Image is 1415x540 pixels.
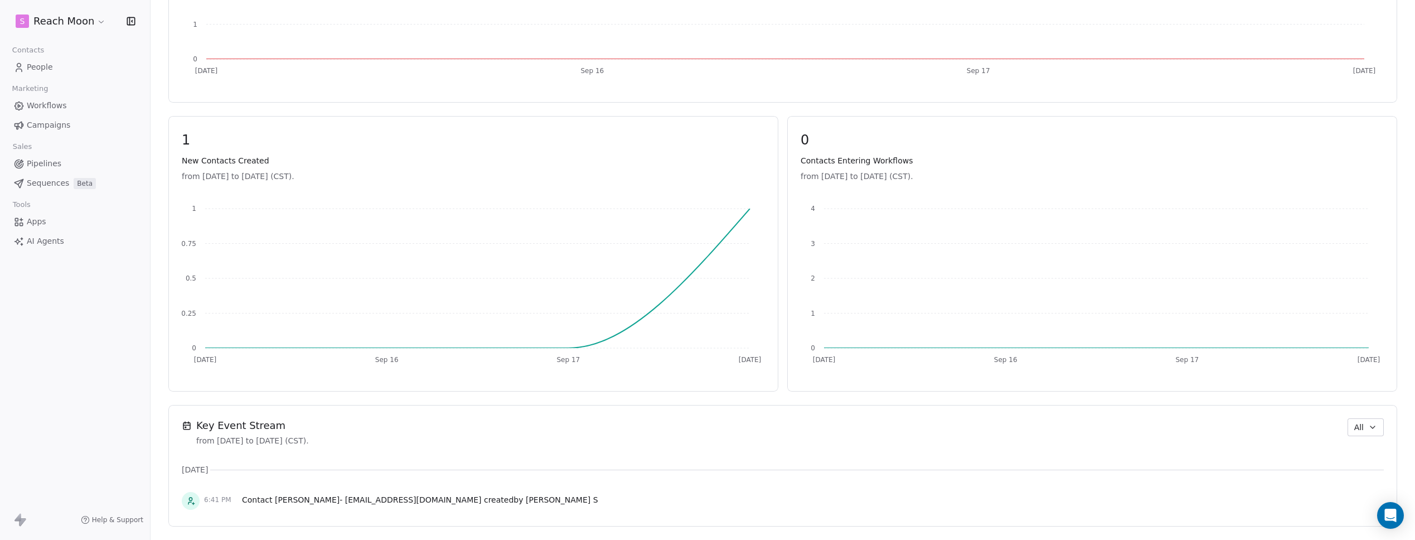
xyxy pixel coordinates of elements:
[9,116,141,134] a: Campaigns
[7,80,53,97] span: Marketing
[811,240,815,248] tspan: 3
[811,344,815,352] tspan: 0
[1175,356,1199,364] tspan: Sep 17
[182,464,208,475] span: [DATE]
[27,61,53,73] span: People
[27,158,61,170] span: Pipelines
[580,67,604,75] tspan: Sep 16
[182,155,765,166] span: New Contacts Created
[9,155,141,173] a: Pipelines
[1354,422,1364,433] span: All
[1377,502,1404,529] div: Open Intercom Messenger
[8,196,35,213] span: Tools
[801,155,1384,166] span: Contacts Entering Workflows
[204,495,238,504] span: 6:41 PM
[9,213,141,231] a: Apps
[813,356,836,364] tspan: [DATE]
[182,132,765,148] span: 1
[27,119,70,131] span: Campaigns
[556,356,580,364] tspan: Sep 17
[33,14,94,28] span: Reach Moon
[801,132,1384,148] span: 0
[1358,356,1380,364] tspan: [DATE]
[1353,67,1376,75] tspan: [DATE]
[181,240,196,248] tspan: 0.75
[811,310,815,317] tspan: 1
[20,16,25,27] span: S
[196,418,309,433] span: Key Event Stream
[193,55,197,63] tspan: 0
[242,494,598,505] span: Contact created by
[81,515,143,524] a: Help & Support
[74,178,96,189] span: Beta
[9,232,141,250] a: AI Agents
[967,67,990,75] tspan: Sep 17
[27,100,67,112] span: Workflows
[526,495,598,504] span: [PERSON_NAME] S
[186,274,196,282] tspan: 0.5
[375,356,399,364] tspan: Sep 16
[8,138,37,155] span: Sales
[7,42,49,59] span: Contacts
[182,171,765,182] span: from [DATE] to [DATE] (CST).
[739,356,762,364] tspan: [DATE]
[9,97,141,115] a: Workflows
[194,356,217,364] tspan: [DATE]
[92,515,143,524] span: Help & Support
[195,67,218,75] tspan: [DATE]
[196,435,309,446] span: from [DATE] to [DATE] (CST).
[13,12,108,31] button: SReach Moon
[181,310,196,317] tspan: 0.25
[27,235,64,247] span: AI Agents
[9,58,141,76] a: People
[192,205,196,213] tspan: 1
[27,177,69,189] span: Sequences
[9,174,141,192] a: SequencesBeta
[994,356,1017,364] tspan: Sep 16
[801,171,1384,182] span: from [DATE] to [DATE] (CST).
[275,495,482,504] span: [PERSON_NAME] - [EMAIL_ADDRESS][DOMAIN_NAME]
[27,216,46,228] span: Apps
[192,344,196,352] tspan: 0
[811,205,815,213] tspan: 4
[193,21,197,28] tspan: 1
[811,274,815,282] tspan: 2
